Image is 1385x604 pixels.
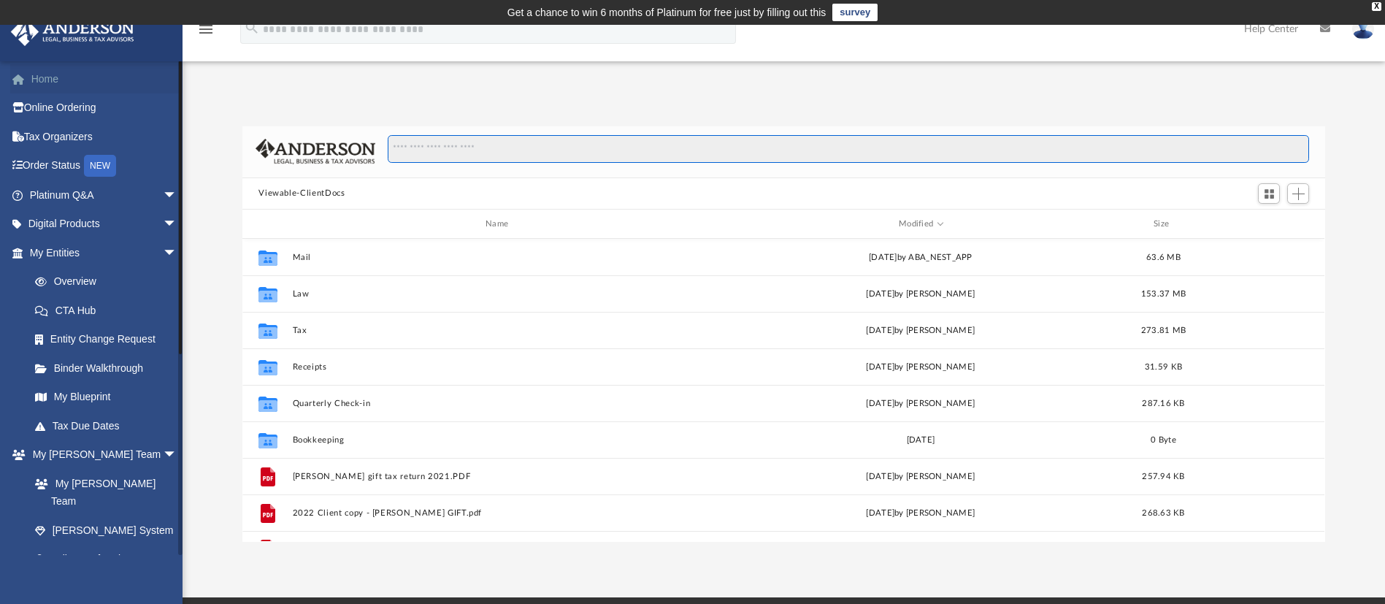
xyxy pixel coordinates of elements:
a: Digital Productsarrow_drop_down [10,210,199,239]
div: [DATE] by [PERSON_NAME] [713,288,1128,301]
a: Order StatusNEW [10,151,199,181]
a: My Entitiesarrow_drop_down [10,238,199,267]
a: My [PERSON_NAME] Team [20,469,185,516]
div: id [1200,218,1302,231]
button: Add [1287,183,1309,204]
span: 268.63 KB [1143,509,1185,517]
span: 273.81 MB [1141,326,1186,335]
span: 0 Byte [1151,436,1177,444]
button: Quarterly Check-in [293,399,707,408]
button: Receipts [293,362,707,372]
input: Search files and folders [388,135,1309,163]
div: grid [242,239,1324,541]
a: Tax Organizers [10,122,199,151]
div: NEW [84,155,116,177]
div: Modified [713,218,1128,231]
button: Viewable-ClientDocs [258,187,345,200]
div: [DATE] by [PERSON_NAME] [713,324,1128,337]
button: Switch to Grid View [1258,183,1280,204]
a: Overview [20,267,199,297]
span: arrow_drop_down [163,440,192,470]
a: menu [197,28,215,38]
i: search [244,20,260,36]
a: Binder Walkthrough [20,353,199,383]
div: [DATE] by [PERSON_NAME] [713,361,1128,374]
a: CTA Hub [20,296,199,325]
span: arrow_drop_down [163,238,192,268]
span: 257.94 KB [1143,473,1185,481]
span: 31.59 KB [1145,363,1182,371]
div: [DATE] by ABA_NEST_APP [713,251,1128,264]
i: menu [197,20,215,38]
span: 287.16 KB [1143,400,1185,408]
button: [PERSON_NAME] gift tax return 2021.PDF [293,472,707,481]
div: [DATE] by [PERSON_NAME] [713,470,1128,483]
a: Entity Change Request [20,325,199,354]
span: arrow_drop_down [163,180,192,210]
button: Mail [293,253,707,262]
a: My Blueprint [20,383,192,412]
button: 2022 Client copy - [PERSON_NAME] GIFT.pdf [293,508,707,518]
button: Tax [293,326,707,335]
span: 153.37 MB [1141,290,1186,298]
div: Name [292,218,707,231]
a: Client Referrals [20,545,192,574]
a: Platinum Q&Aarrow_drop_down [10,180,199,210]
div: Size [1135,218,1193,231]
a: Tax Due Dates [20,411,199,440]
img: User Pic [1352,18,1374,39]
a: Home [10,64,199,93]
a: [PERSON_NAME] System [20,516,192,545]
div: [DATE] [713,434,1128,447]
div: Get a chance to win 6 months of Platinum for free just by filling out this [507,4,826,21]
div: close [1372,2,1381,11]
div: id [249,218,285,231]
span: arrow_drop_down [163,210,192,240]
div: [DATE] by [PERSON_NAME] [713,507,1128,520]
button: Bookkeeping [293,435,707,445]
div: [DATE] by [PERSON_NAME] [713,397,1128,410]
a: My [PERSON_NAME] Teamarrow_drop_down [10,440,192,470]
button: Law [293,289,707,299]
a: Online Ordering [10,93,199,123]
img: Anderson Advisors Platinum Portal [7,18,139,46]
span: 63.6 MB [1146,253,1181,261]
a: survey [832,4,878,21]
